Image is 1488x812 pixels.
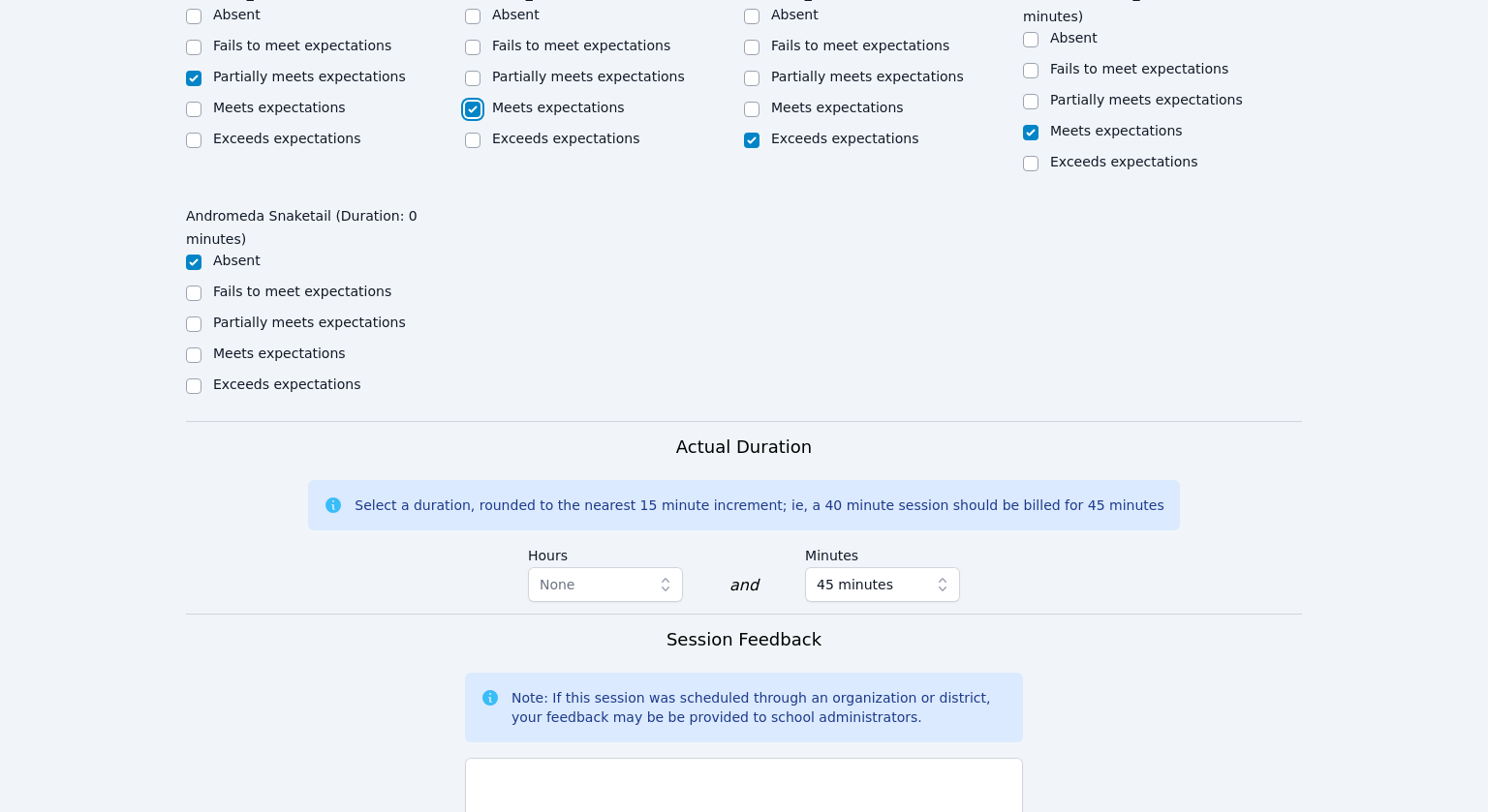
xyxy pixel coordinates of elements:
[1050,92,1243,107] label: Partially meets expectations
[1050,123,1183,138] label: Meets expectations
[213,7,261,22] label: Absent
[540,577,575,592] span: None
[666,626,821,653] h3: Session Feedback
[528,567,683,602] button: None
[492,69,685,84] label: Partially meets expectations
[805,538,960,567] label: Minutes
[817,573,893,596] span: 45 minutes
[676,434,812,461] h3: Actual Duration
[492,38,670,53] label: Fails to meet expectations
[771,131,918,146] label: Exceeds expectations
[771,69,964,84] label: Partially meets expectations
[213,69,406,84] label: Partially meets expectations
[1050,154,1197,169] label: Exceeds expectations
[213,38,391,53] label: Fails to meet expectations
[771,38,949,53] label: Fails to meet expectations
[213,315,406,330] label: Partially meets expectations
[1050,30,1098,45] label: Absent
[213,346,346,361] label: Meets expectations
[511,688,1007,727] div: Note: If this session was scheduled through an organization or district, your feedback may be be ...
[213,131,360,146] label: Exceeds expectations
[492,7,540,22] label: Absent
[1050,61,1228,76] label: Fails to meet expectations
[213,253,261,268] label: Absent
[492,131,639,146] label: Exceeds expectations
[213,284,391,299] label: Fails to meet expectations
[213,100,346,115] label: Meets expectations
[805,567,960,602] button: 45 minutes
[355,496,1163,515] div: Select a duration, rounded to the nearest 15 minute increment; ie, a 40 minute session should be ...
[186,198,465,251] legend: Andromeda Snaketail (Duration: 0 minutes)
[771,7,819,22] label: Absent
[729,574,759,597] div: and
[492,100,625,115] label: Meets expectations
[771,100,904,115] label: Meets expectations
[528,538,683,567] label: Hours
[213,376,360,392] label: Exceeds expectations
